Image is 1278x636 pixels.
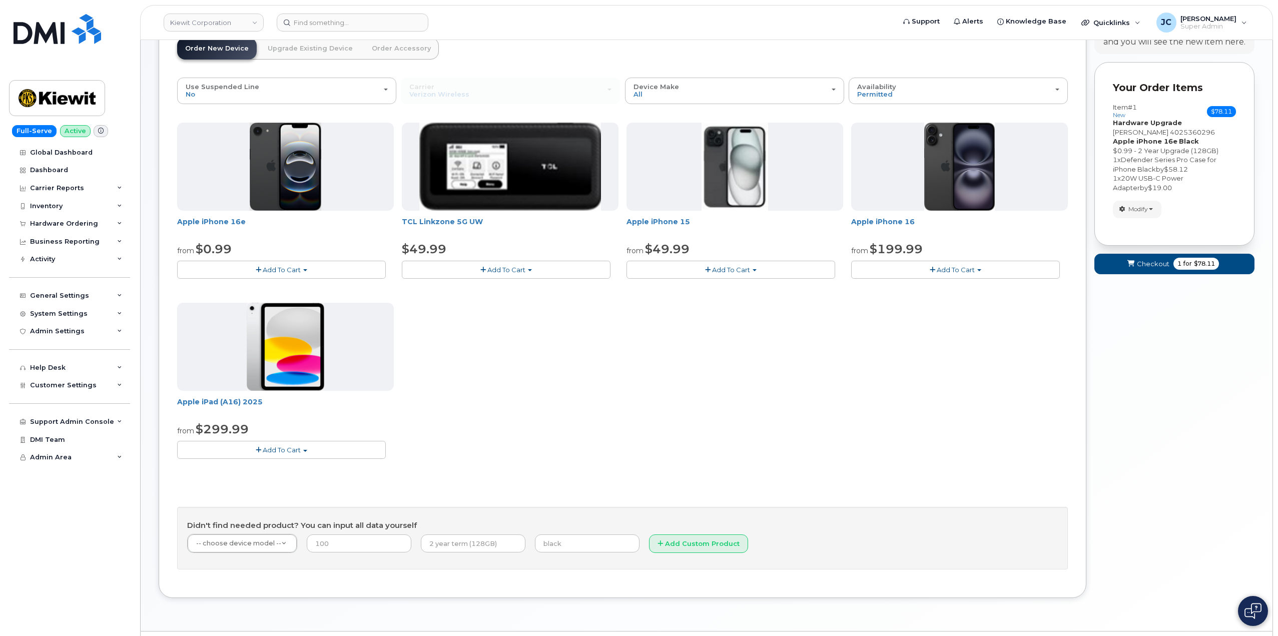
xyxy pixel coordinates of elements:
[402,261,610,278] button: Add To Cart
[1207,106,1236,117] span: $78.11
[1113,146,1236,156] div: $0.99 - 2 Year Upgrade (128GB)
[1179,137,1199,145] strong: Black
[535,534,640,552] input: black
[421,534,525,552] input: 2 year term (128GB)
[263,266,301,274] span: Add To Cart
[947,12,990,32] a: Alerts
[990,12,1073,32] a: Knowledge Base
[307,534,411,552] input: 100
[1113,174,1236,192] div: x by
[1128,103,1137,111] span: #1
[263,446,301,454] span: Add To Cart
[1128,205,1148,214] span: Modify
[364,38,439,60] a: Order Accessory
[186,90,195,98] span: No
[177,78,396,104] button: Use Suspended Line No
[196,422,249,436] span: $299.99
[196,539,281,547] span: -- choose device model --
[1113,174,1183,192] span: 20W USB-C Power Adapter
[1180,23,1236,31] span: Super Admin
[626,217,690,226] a: Apple iPhone 15
[1113,104,1137,118] h3: Item
[1180,15,1236,23] span: [PERSON_NAME]
[851,261,1060,278] button: Add To Cart
[402,242,446,256] span: $49.99
[851,217,915,226] a: Apple iPhone 16
[645,242,690,256] span: $49.99
[851,217,1068,237] div: Apple iPhone 16
[851,246,868,255] small: from
[419,123,601,211] img: linkzone5g.png
[1093,19,1130,27] span: Quicklinks
[1148,184,1172,192] span: $19.00
[1113,156,1117,164] span: 1
[1161,17,1171,29] span: JC
[1113,155,1236,174] div: x by
[1094,254,1254,274] button: Checkout 1 for $78.11
[196,242,232,256] span: $0.99
[1181,259,1194,268] span: for
[247,303,324,391] img: ipad_11.png
[626,246,644,255] small: from
[896,12,947,32] a: Support
[1074,13,1147,33] div: Quicklinks
[712,266,750,274] span: Add To Cart
[402,217,618,237] div: TCL Linkzone 5G UW
[937,266,975,274] span: Add To Cart
[626,261,835,278] button: Add To Cart
[177,441,386,458] button: Add To Cart
[187,521,1058,530] h4: Didn't find needed product? You can input all data yourself
[177,426,194,435] small: from
[1194,259,1215,268] span: $78.11
[625,78,844,104] button: Device Make All
[1113,81,1236,95] p: Your Order Items
[188,534,297,552] a: -- choose device model --
[1170,128,1215,136] span: 4025360296
[177,261,386,278] button: Add To Cart
[487,266,525,274] span: Add To Cart
[1177,259,1181,268] span: 1
[1113,156,1216,173] span: Defender Series Pro Case for iPhone Black
[626,217,843,237] div: Apple iPhone 15
[177,217,394,237] div: Apple iPhone 16e
[164,14,264,32] a: Kiewit Corporation
[912,17,940,27] span: Support
[857,90,893,98] span: Permitted
[177,38,257,60] a: Order New Device
[1244,603,1261,619] img: Open chat
[633,83,679,91] span: Device Make
[1006,17,1066,27] span: Knowledge Base
[962,17,983,27] span: Alerts
[1113,119,1182,127] strong: Hardware Upgrade
[1113,128,1168,136] span: [PERSON_NAME]
[402,217,483,226] a: TCL Linkzone 5G UW
[177,217,246,226] a: Apple iPhone 16e
[633,90,643,98] span: All
[870,242,923,256] span: $199.99
[186,83,259,91] span: Use Suspended Line
[1113,201,1161,218] button: Modify
[277,14,428,32] input: Find something...
[1149,13,1254,33] div: Jene Cook
[1164,165,1188,173] span: $58.12
[1113,174,1117,182] span: 1
[649,534,748,553] button: Add Custom Product
[702,123,768,211] img: iphone15.jpg
[177,246,194,255] small: from
[924,123,995,211] img: iphone_16_plus.png
[177,397,394,417] div: Apple iPad (A16) 2025
[849,78,1068,104] button: Availability Permitted
[1137,259,1169,269] span: Checkout
[177,397,263,406] a: Apple iPad (A16) 2025
[250,123,322,211] img: iphone16e.png
[857,83,896,91] span: Availability
[260,38,361,60] a: Upgrade Existing Device
[1113,112,1125,119] small: new
[1113,137,1177,145] strong: Apple iPhone 16e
